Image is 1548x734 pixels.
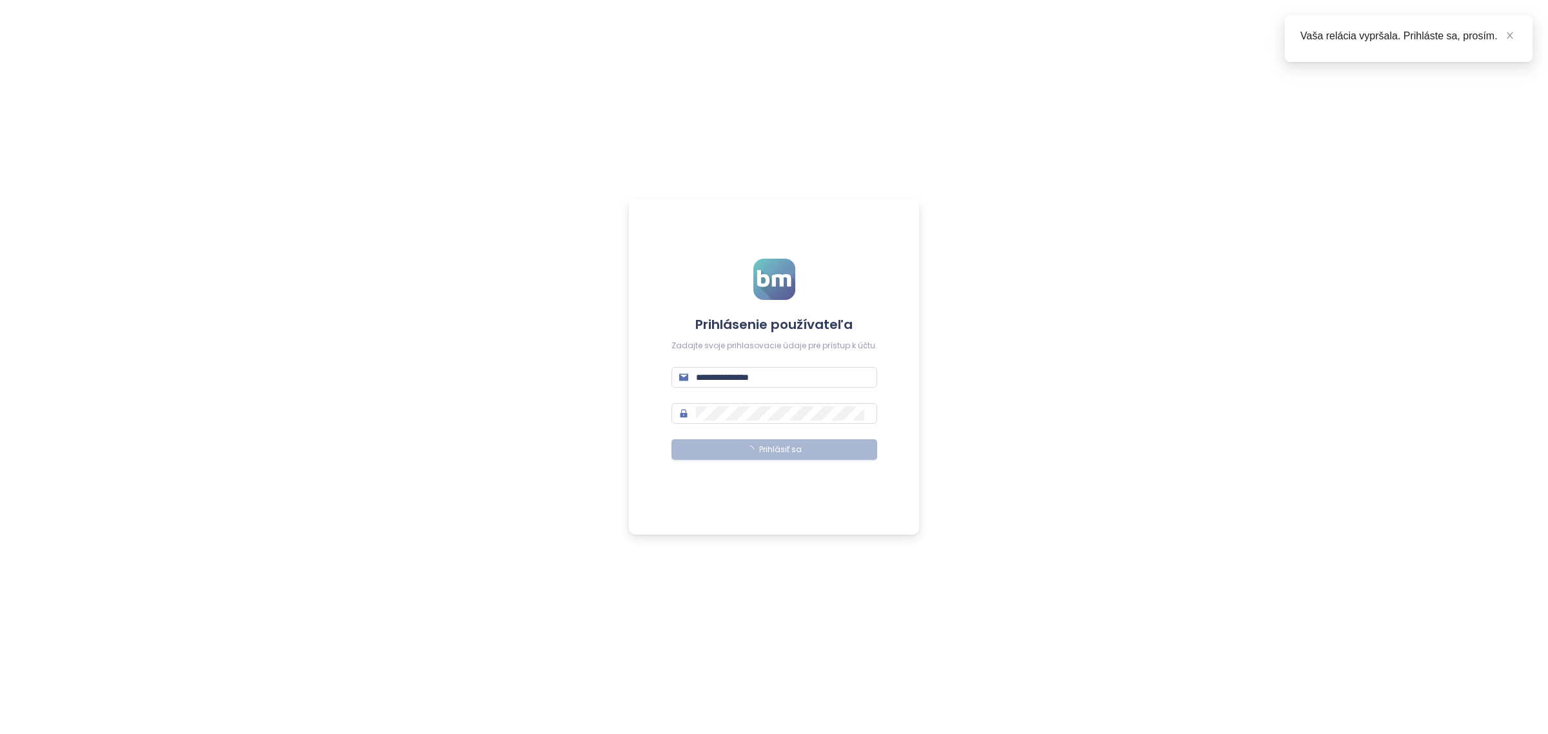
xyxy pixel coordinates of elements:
h4: Prihlásenie používateľa [671,315,877,333]
span: lock [679,409,688,418]
img: logo [753,259,795,300]
span: mail [679,373,688,382]
div: Zadajte svoje prihlasovacie údaje pre prístup k účtu. [671,340,877,352]
span: loading [745,444,756,455]
span: close [1505,31,1514,40]
div: Vaša relácia vypršala. Prihláste sa, prosím. [1300,28,1517,44]
span: Prihlásiť sa [759,444,802,456]
button: Prihlásiť sa [671,439,877,460]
